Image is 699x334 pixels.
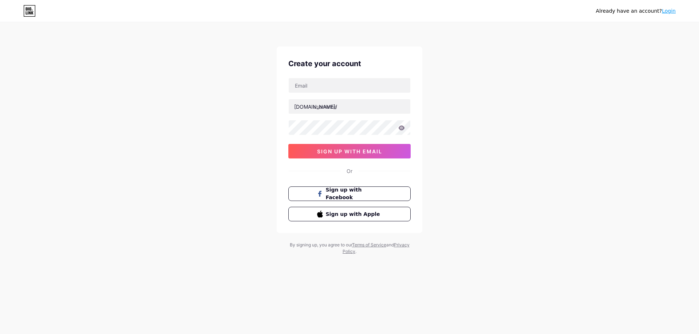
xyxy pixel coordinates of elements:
div: Create your account [288,58,411,69]
a: Terms of Service [352,242,386,248]
div: Or [347,167,352,175]
div: By signing up, you agree to our and . [288,242,411,255]
a: Login [662,8,676,14]
input: Email [289,78,410,93]
div: Already have an account? [596,7,676,15]
span: sign up with email [317,148,382,154]
button: Sign up with Facebook [288,186,411,201]
div: [DOMAIN_NAME]/ [294,103,337,110]
button: Sign up with Apple [288,207,411,221]
button: sign up with email [288,144,411,158]
span: Sign up with Apple [326,210,382,218]
input: username [289,99,410,114]
span: Sign up with Facebook [326,186,382,201]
